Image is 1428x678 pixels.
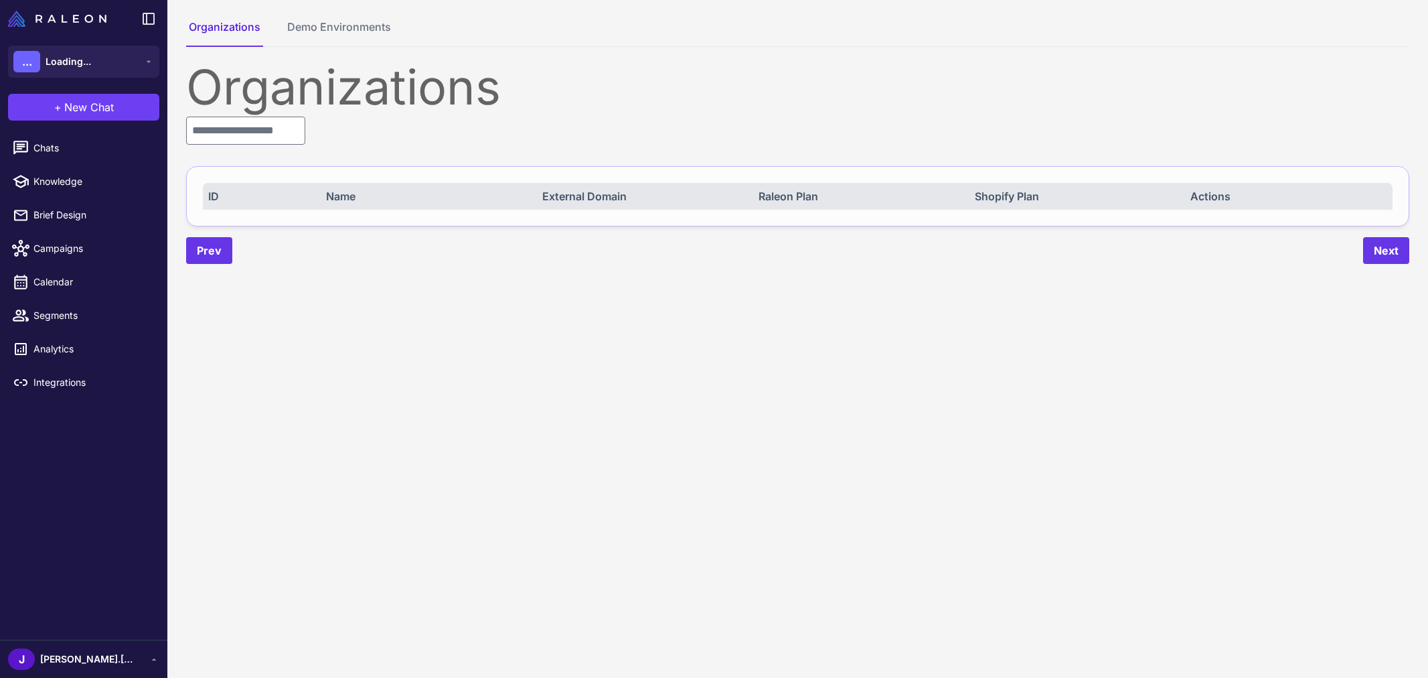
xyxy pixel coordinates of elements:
div: Actions [1190,188,1387,204]
a: Raleon Logo [8,11,112,27]
span: New Chat [64,99,114,115]
div: J [8,649,35,670]
a: Analytics [5,335,162,363]
span: Analytics [33,342,151,356]
span: Segments [33,308,151,323]
div: Shopify Plan [975,188,1172,204]
div: Organizations [186,63,1409,111]
div: External Domain [542,188,739,204]
img: Raleon Logo [8,11,106,27]
div: Raleon Plan [759,188,955,204]
a: Campaigns [5,234,162,263]
button: Next [1363,237,1409,264]
button: Prev [186,237,232,264]
button: Organizations [186,19,263,47]
span: Loading... [46,54,91,69]
button: Demo Environments [285,19,394,47]
span: + [54,99,62,115]
span: Brief Design [33,208,151,222]
a: Calendar [5,268,162,296]
span: Campaigns [33,241,151,256]
a: Segments [5,301,162,330]
button: +New Chat [8,94,159,121]
a: Integrations [5,368,162,397]
a: Knowledge [5,167,162,196]
div: ... [13,51,40,72]
span: Calendar [33,275,151,289]
span: Knowledge [33,174,151,189]
a: Brief Design [5,201,162,229]
span: Chats [33,141,151,155]
span: Integrations [33,375,151,390]
span: [PERSON_NAME].[PERSON_NAME] [40,652,134,667]
div: Name [326,188,523,204]
div: ID [208,188,307,204]
button: ...Loading... [8,46,159,78]
a: Chats [5,134,162,162]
